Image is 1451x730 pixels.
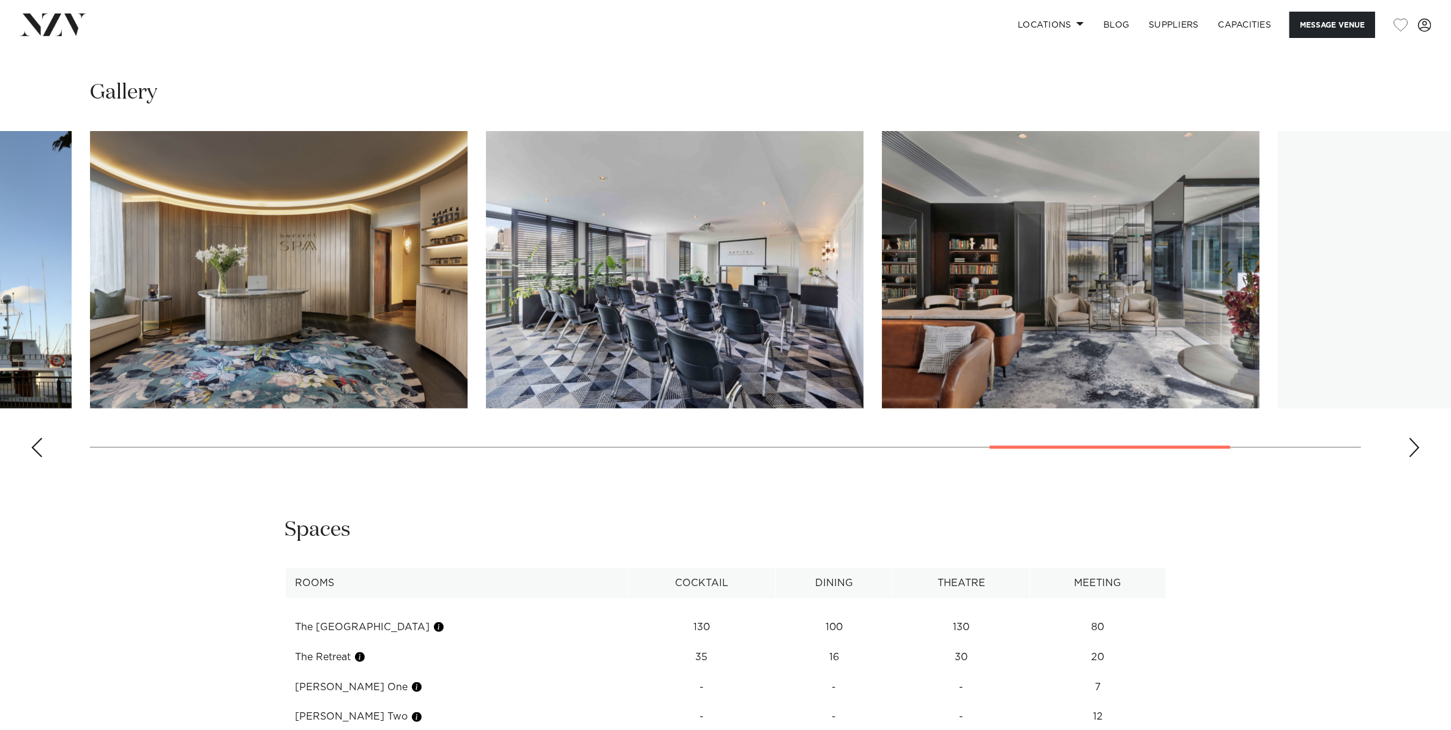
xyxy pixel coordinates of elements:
[90,131,468,408] img: Space facilities at Sofitel Auckland Viaduct Harbour
[1209,12,1281,38] a: Capacities
[627,642,775,672] td: 35
[1094,12,1139,38] a: BLOG
[90,131,468,408] swiper-slide: 13 / 17
[775,642,893,672] td: 16
[1289,12,1375,38] button: Message Venue
[882,131,1259,408] swiper-slide: 15 / 17
[486,131,864,408] swiper-slide: 14 / 17
[285,672,627,702] td: [PERSON_NAME] One
[1139,12,1208,38] a: SUPPLIERS
[486,131,864,408] img: Conference centre at Sofitel Auckland
[775,568,893,598] th: Dining
[893,672,1030,702] td: -
[285,568,627,598] th: Rooms
[1008,12,1094,38] a: Locations
[893,612,1030,642] td: 130
[627,672,775,702] td: -
[1030,568,1166,598] th: Meeting
[1030,672,1166,702] td: 7
[775,672,893,702] td: -
[90,79,157,107] h2: Gallery
[1030,642,1166,672] td: 20
[627,568,775,598] th: Cocktail
[285,612,627,642] td: The [GEOGRAPHIC_DATA]
[882,131,1259,408] img: Indoor area at Sofitel Auckland
[893,642,1030,672] td: 30
[20,13,86,36] img: nzv-logo.png
[285,516,351,544] h2: Spaces
[285,642,627,672] td: The Retreat
[893,568,1030,598] th: Theatre
[627,612,775,642] td: 130
[775,612,893,642] td: 100
[1030,612,1166,642] td: 80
